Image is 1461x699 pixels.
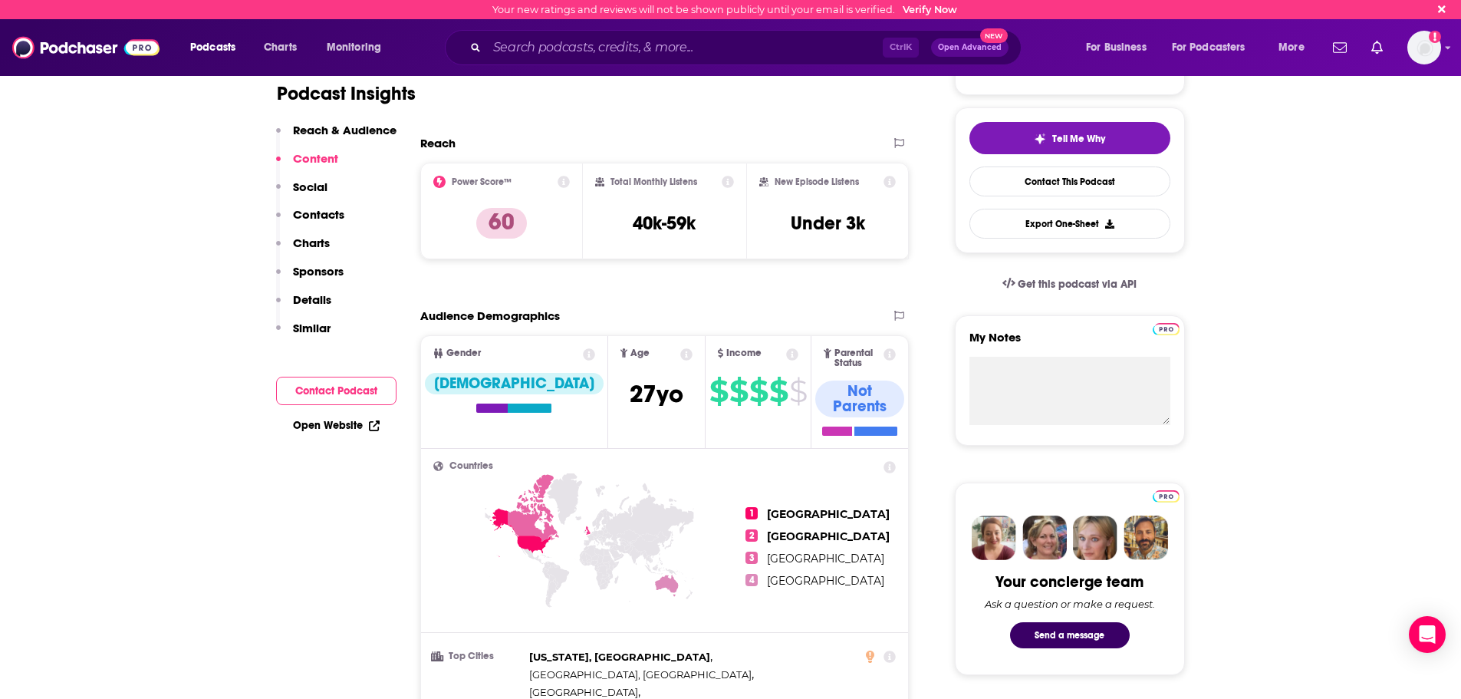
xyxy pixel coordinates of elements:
p: Similar [293,321,331,335]
button: Sponsors [276,264,344,292]
p: 60 [476,208,527,239]
span: Monitoring [327,37,381,58]
span: 3 [745,552,758,564]
h2: Power Score™ [452,176,512,187]
button: Show profile menu [1407,31,1441,64]
img: Podchaser Pro [1153,490,1180,503]
img: Sydney Profile [972,516,1016,560]
span: $ [729,379,748,404]
img: User Profile [1407,31,1441,64]
span: Get this podcast via API [1018,278,1137,291]
p: Charts [293,236,330,250]
span: $ [769,379,788,404]
h2: New Episode Listens [775,176,859,187]
button: open menu [316,35,401,60]
h1: Podcast Insights [277,82,416,105]
span: [GEOGRAPHIC_DATA], [GEOGRAPHIC_DATA] [529,668,752,681]
button: tell me why sparkleTell Me Why [969,122,1170,154]
a: Show notifications dropdown [1365,35,1389,61]
h3: Top Cities [433,651,523,661]
span: Age [630,348,650,358]
span: For Business [1086,37,1147,58]
span: [GEOGRAPHIC_DATA] [767,552,884,565]
button: Similar [276,321,331,349]
p: Details [293,292,331,307]
button: Send a message [1010,622,1130,648]
a: Pro website [1153,488,1180,503]
span: Logged in as Mfreeze24 [1407,31,1441,64]
span: Income [726,348,762,358]
h3: Under 3k [791,212,865,235]
span: [GEOGRAPHIC_DATA] [767,574,884,588]
svg: Email not verified [1429,31,1441,43]
a: Contact This Podcast [969,167,1170,196]
button: Charts [276,236,330,264]
h3: 40k-59k [633,212,696,235]
img: Podchaser Pro [1153,323,1180,335]
span: 27 yo [630,379,683,409]
div: Your concierge team [995,572,1143,592]
span: 2 [745,529,758,542]
button: open menu [179,35,255,60]
span: Podcasts [190,37,235,58]
img: Jon Profile [1124,516,1168,560]
button: Export One-Sheet [969,209,1170,239]
button: open menu [1075,35,1166,60]
span: $ [749,379,768,404]
button: Reach & Audience [276,123,397,151]
button: Social [276,180,327,208]
button: open menu [1162,35,1268,60]
p: Social [293,180,327,194]
span: [GEOGRAPHIC_DATA] [529,686,638,698]
span: Open Advanced [938,44,1002,51]
a: Get this podcast via API [990,265,1150,303]
div: Search podcasts, credits, & more... [459,30,1036,65]
button: Details [276,292,331,321]
p: Contacts [293,207,344,222]
button: open menu [1268,35,1324,60]
h2: Total Monthly Listens [610,176,697,187]
span: [US_STATE], [GEOGRAPHIC_DATA] [529,651,710,663]
h2: Reach [420,136,456,150]
span: $ [789,379,807,404]
span: 4 [745,574,758,586]
a: Verify Now [903,4,957,15]
span: Gender [446,348,481,358]
span: 1 [745,507,758,519]
button: Contact Podcast [276,377,397,405]
span: , [529,648,712,666]
a: Open Website [293,419,380,432]
span: Charts [264,37,297,58]
div: Ask a question or make a request. [985,598,1155,610]
span: More [1278,37,1305,58]
span: Tell Me Why [1052,133,1105,145]
label: My Notes [969,330,1170,357]
span: Parental Status [834,348,881,368]
span: For Podcasters [1172,37,1245,58]
img: Podchaser - Follow, Share and Rate Podcasts [12,33,160,62]
input: Search podcasts, credits, & more... [487,35,883,60]
a: Show notifications dropdown [1327,35,1353,61]
p: Reach & Audience [293,123,397,137]
button: Contacts [276,207,344,236]
div: Open Intercom Messenger [1409,616,1446,653]
div: [DEMOGRAPHIC_DATA] [425,373,604,394]
span: Countries [449,461,493,471]
span: , [529,666,754,684]
span: $ [709,379,728,404]
p: Content [293,151,338,166]
button: Content [276,151,338,180]
span: New [980,28,1008,43]
img: Barbara Profile [1022,516,1067,560]
span: [GEOGRAPHIC_DATA] [767,507,890,521]
img: tell me why sparkle [1034,133,1046,145]
h2: Audience Demographics [420,308,560,323]
button: Open AdvancedNew [931,38,1009,57]
span: Ctrl K [883,38,919,58]
span: [GEOGRAPHIC_DATA] [767,529,890,543]
p: Sponsors [293,264,344,279]
a: Charts [254,35,306,60]
div: Your new ratings and reviews will not be shown publicly until your email is verified. [492,4,957,15]
div: Not Parents [815,381,904,417]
